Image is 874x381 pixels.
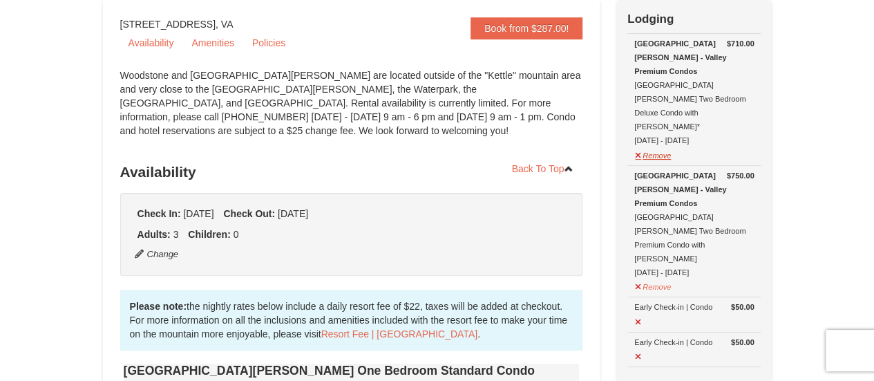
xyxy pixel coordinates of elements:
div: [GEOGRAPHIC_DATA][PERSON_NAME] Two Bedroom Premium Condo with [PERSON_NAME] [DATE] - [DATE] [634,169,754,279]
button: Remove [634,277,672,294]
a: Resort Fee | [GEOGRAPHIC_DATA] [321,328,477,340]
strong: Please note: [130,301,187,312]
td: Early Check-in | Condo [627,297,761,333]
a: Availability [120,32,182,53]
h3: Availability [120,158,583,186]
span: 0 [234,229,239,240]
strong: Lodging [627,12,674,26]
h4: [GEOGRAPHIC_DATA][PERSON_NAME] One Bedroom Standard Condo [124,364,580,378]
a: Book from $287.00! [471,17,582,39]
strong: [GEOGRAPHIC_DATA][PERSON_NAME] - Valley Premium Condos [634,171,726,207]
button: Change [134,247,180,262]
span: 3 [173,229,179,240]
span: [DATE] [278,208,308,219]
strong: [GEOGRAPHIC_DATA][PERSON_NAME] - Valley Premium Condos [634,39,726,75]
strong: Check In: [137,208,181,219]
a: Back To Top [503,158,583,179]
strong: Check Out: [223,208,275,219]
strong: $50.00 [731,335,754,349]
div: [GEOGRAPHIC_DATA][PERSON_NAME] Two Bedroom Deluxe Condo with [PERSON_NAME]* [DATE] - [DATE] [634,37,754,147]
div: the nightly rates below include a daily resort fee of $22, taxes will be added at checkout. For m... [120,290,583,351]
strong: $750.00 [727,169,754,183]
strong: $710.00 [727,37,754,50]
span: [DATE] [183,208,213,219]
a: Amenities [183,32,242,53]
button: Remove [634,145,672,162]
strong: Children: [188,229,230,240]
strong: Adults: [137,229,171,240]
a: Policies [244,32,294,53]
div: Woodstone and [GEOGRAPHIC_DATA][PERSON_NAME] are located outside of the "Kettle" mountain area an... [120,68,583,151]
strong: $50.00 [731,300,754,314]
td: Early Check-in | Condo [627,332,761,366]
